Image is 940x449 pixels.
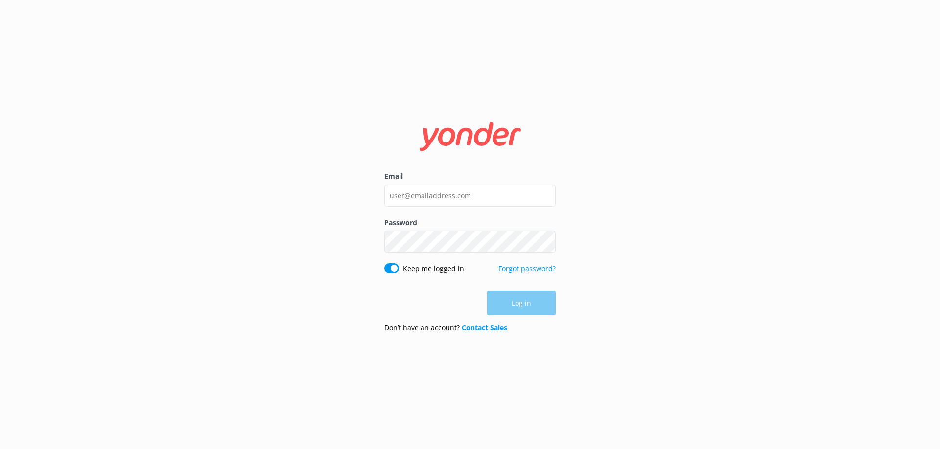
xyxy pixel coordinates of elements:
label: Email [384,171,556,182]
input: user@emailaddress.com [384,185,556,207]
button: Show password [536,232,556,252]
p: Don’t have an account? [384,322,507,333]
label: Password [384,217,556,228]
label: Keep me logged in [403,263,464,274]
a: Contact Sales [462,323,507,332]
a: Forgot password? [498,264,556,273]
